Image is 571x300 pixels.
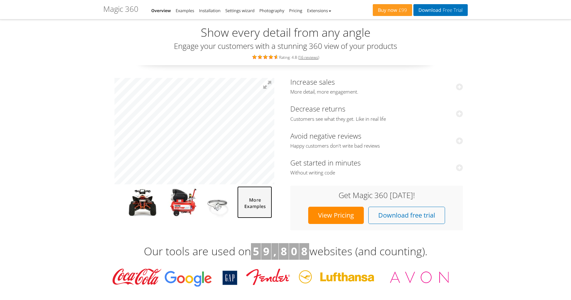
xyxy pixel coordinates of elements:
b: 9 [263,244,269,258]
h3: Our tools are used on websites (and counting). [103,243,468,260]
a: Increase salesMore detail, more engagement. [290,77,463,95]
a: Decrease returnsCustomers see what they get. Like in real life [290,104,463,122]
span: More detail, more engagement. [290,89,463,95]
span: Without writing code [290,170,463,176]
span: Happy customers don't write bad reviews [290,143,463,149]
a: Buy now£99 [373,4,412,16]
a: Pricing [289,8,302,13]
span: Customers see what they get. Like in real life [290,116,463,122]
img: Magic Toolbox Customers [108,266,463,288]
b: 8 [301,244,307,258]
span: Free Trial [441,8,463,13]
a: Get started in minutesWithout writing code [290,158,463,176]
a: View Pricing [308,207,364,224]
a: Installation [199,8,221,13]
h3: Engage your customers with a stunning 360 view of your products [103,42,468,50]
h3: Get Magic 360 [DATE]! [297,191,457,199]
a: Settings wizard [225,8,255,13]
div: Rating: 4.8 ( ) [103,53,468,60]
img: more magic 360 demos [237,186,272,218]
a: Overview [151,8,171,13]
h2: Show every detail from any angle [103,26,468,39]
b: 8 [281,244,287,258]
a: 16 reviews [299,55,318,60]
a: Download free trial [368,207,445,224]
b: 0 [291,244,297,258]
a: Examples [176,8,194,13]
a: Extensions [307,8,331,13]
a: DownloadFree Trial [413,4,468,16]
b: 5 [253,244,259,258]
span: £99 [397,8,407,13]
a: Avoid negative reviewsHappy customers don't write bad reviews [290,131,463,149]
a: Photography [259,8,284,13]
h1: Magic 360 [103,5,138,13]
b: , [273,244,277,258]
